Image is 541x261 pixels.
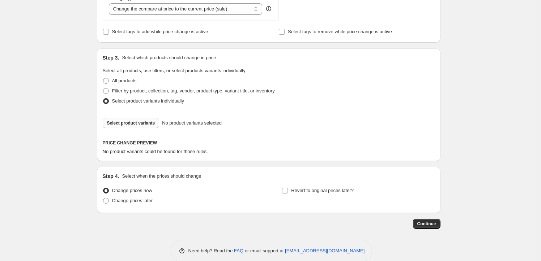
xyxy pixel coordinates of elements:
[162,119,222,127] span: No product variants selected
[103,118,159,128] button: Select product variants
[234,248,243,253] a: FAQ
[291,188,354,193] span: Revert to original prices later?
[112,29,208,34] span: Select tags to add while price change is active
[265,5,272,12] div: help
[243,248,285,253] span: or email support at
[417,221,436,227] span: Continue
[112,88,275,93] span: Filter by product, collection, tag, vendor, product type, variant title, or inventory
[112,98,184,104] span: Select product variants individually
[103,68,246,73] span: Select all products, use filters, or select products variants individually
[288,29,392,34] span: Select tags to remove while price change is active
[285,248,365,253] a: [EMAIL_ADDRESS][DOMAIN_NAME]
[107,120,155,126] span: Select product variants
[122,173,201,180] p: Select when the prices should change
[112,78,137,83] span: All products
[103,149,208,154] span: No product variants could be found for those rules.
[103,54,119,61] h2: Step 3.
[103,140,435,146] h6: PRICE CHANGE PREVIEW
[112,188,152,193] span: Change prices now
[112,198,153,203] span: Change prices later
[103,173,119,180] h2: Step 4.
[188,248,234,253] span: Need help? Read the
[413,219,440,229] button: Continue
[122,54,216,61] p: Select which products should change in price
